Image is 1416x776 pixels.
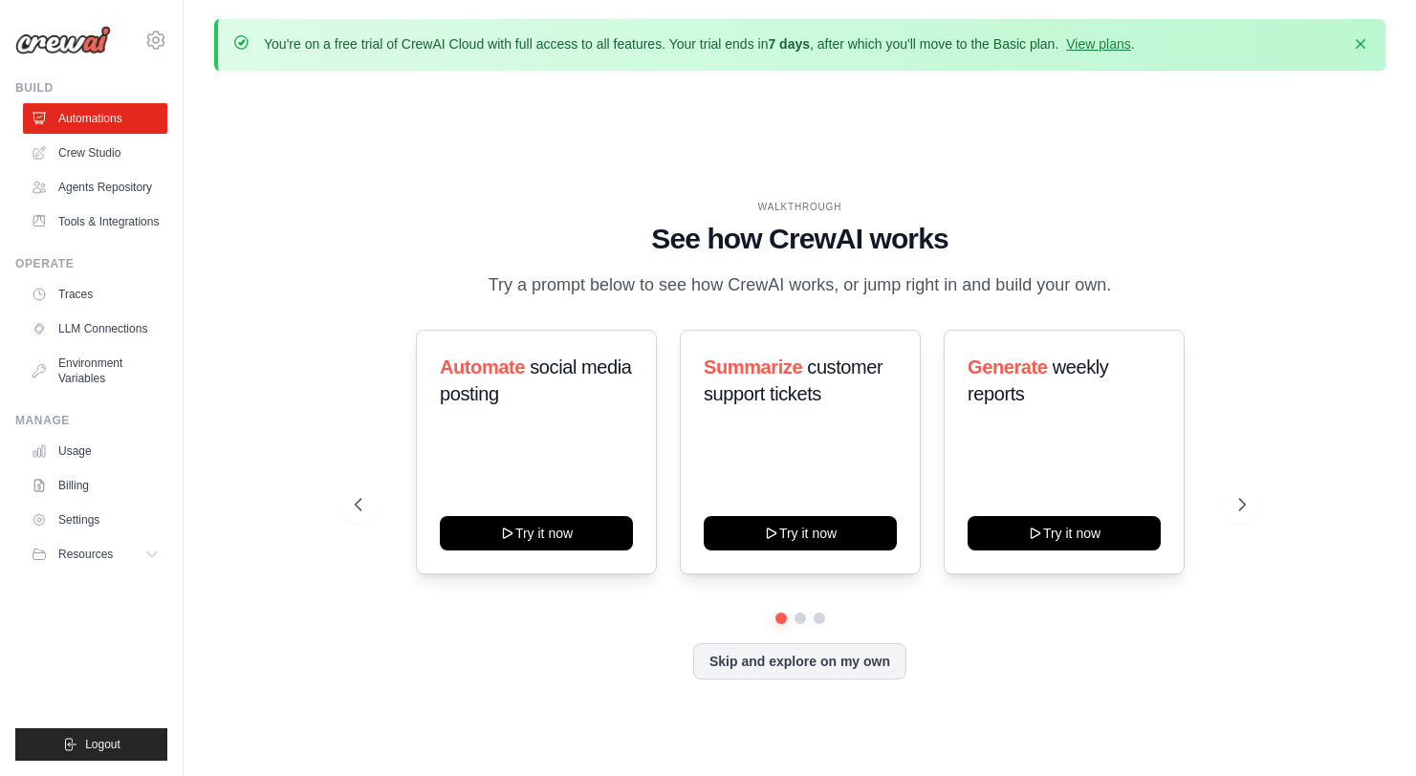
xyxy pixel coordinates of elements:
[23,470,167,501] a: Billing
[440,356,525,377] span: Automate
[440,516,633,550] button: Try it now
[15,256,167,271] div: Operate
[479,271,1122,299] p: Try a prompt below to see how CrewAI works, or jump right in and build your own.
[704,356,882,404] span: customer support tickets
[968,356,1048,377] span: Generate
[15,413,167,428] div: Manage
[23,103,167,134] a: Automations
[23,436,167,466] a: Usage
[264,34,1135,54] p: You're on a free trial of CrewAI Cloud with full access to all features. Your trial ends in , aft...
[704,516,897,550] button: Try it now
[704,356,802,377] span: Summarize
[58,547,113,562] span: Resources
[355,222,1246,256] h1: See how CrewAI works
[23,138,167,168] a: Crew Studio
[23,279,167,310] a: Traces
[85,737,120,752] span: Logout
[15,728,167,761] button: Logout
[23,172,167,203] a: Agents Repository
[23,313,167,344] a: LLM Connections
[23,539,167,570] button: Resources
[23,505,167,535] a: Settings
[768,36,810,52] strong: 7 days
[968,516,1161,550] button: Try it now
[15,80,167,96] div: Build
[355,200,1246,214] div: WALKTHROUGH
[968,356,1108,404] span: weekly reports
[23,206,167,237] a: Tools & Integrations
[1066,36,1130,52] a: View plans
[15,26,111,54] img: Logo
[693,643,906,679] button: Skip and explore on my own
[440,356,632,404] span: social media posting
[23,348,167,394] a: Environment Variables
